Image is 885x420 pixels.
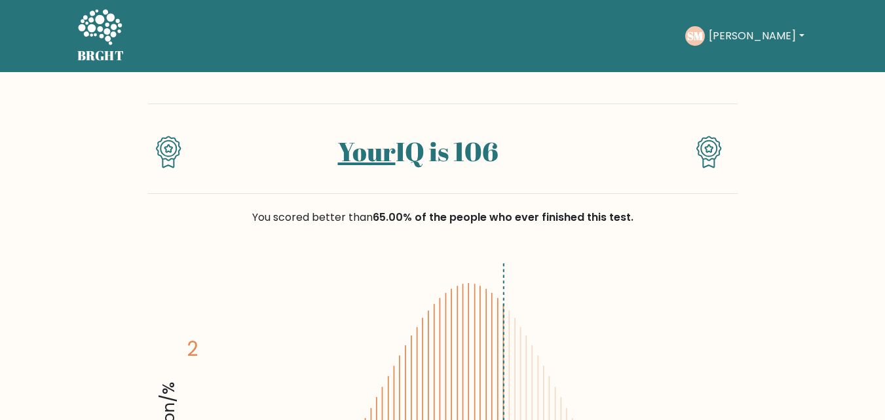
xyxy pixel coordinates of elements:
h1: IQ is 106 [204,136,631,167]
a: Your [338,134,396,169]
a: BRGHT [77,5,124,67]
tspan: 2 [187,335,198,362]
span: 65.00% of the people who ever finished this test. [373,210,633,225]
text: SM [687,28,704,43]
button: [PERSON_NAME] [705,28,808,45]
div: You scored better than [148,210,738,225]
h5: BRGHT [77,48,124,64]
